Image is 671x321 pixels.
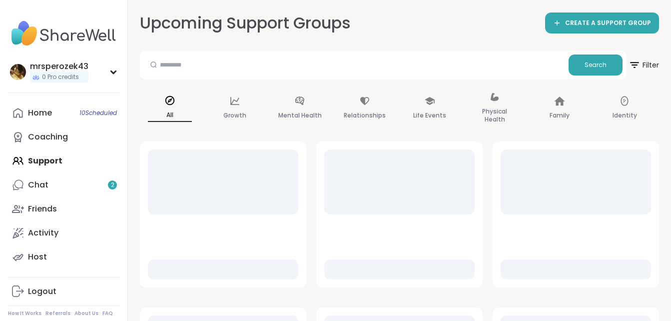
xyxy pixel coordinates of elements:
span: 0 Pro credits [42,73,79,81]
a: CREATE A SUPPORT GROUP [545,12,659,33]
p: Relationships [344,109,386,121]
a: Coaching [8,125,119,149]
div: Host [28,251,47,262]
img: mrsperozek43 [10,64,26,80]
p: All [148,109,192,122]
div: mrsperozek43 [30,61,88,72]
span: 10 Scheduled [79,109,117,117]
div: Coaching [28,131,68,142]
a: Logout [8,279,119,303]
a: FAQ [102,310,113,317]
button: Filter [629,50,659,79]
button: Search [569,54,623,75]
p: Mental Health [278,109,322,121]
p: Life Events [413,109,446,121]
img: ShareWell Nav Logo [8,16,119,51]
a: Host [8,245,119,269]
div: Friends [28,203,57,214]
a: Activity [8,221,119,245]
span: 2 [111,181,114,189]
a: Referrals [45,310,70,317]
p: Growth [223,109,246,121]
div: Home [28,107,52,118]
div: Logout [28,286,56,297]
div: Activity [28,227,58,238]
span: CREATE A SUPPORT GROUP [565,19,651,27]
a: About Us [74,310,98,317]
span: Filter [629,53,659,77]
div: Chat [28,179,48,190]
p: Family [550,109,570,121]
a: Chat2 [8,173,119,197]
a: Friends [8,197,119,221]
a: How It Works [8,310,41,317]
p: Physical Health [473,105,517,125]
span: Search [585,60,607,69]
a: Home10Scheduled [8,101,119,125]
p: Identity [613,109,637,121]
h2: Upcoming Support Groups [140,12,351,34]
